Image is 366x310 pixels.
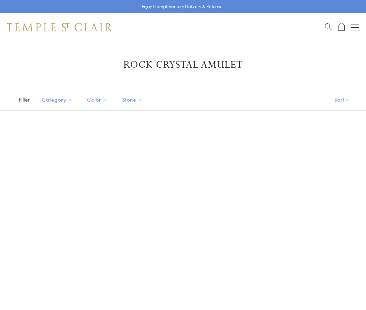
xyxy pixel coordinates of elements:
[351,23,359,31] button: Open navigation
[37,92,78,108] button: Category
[325,23,332,31] a: Search
[84,95,113,104] span: Color
[82,92,113,108] button: Color
[319,89,366,110] button: Show sort by
[142,3,221,10] p: Enjoy Complimentary Delivery & Returns
[7,23,112,31] img: Temple St. Clair
[117,92,148,108] button: Stone
[338,23,345,31] a: Open Shopping Bag
[38,95,78,104] span: Category
[17,59,349,71] h1: Rock Crystal Amulet
[119,95,148,104] span: Stone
